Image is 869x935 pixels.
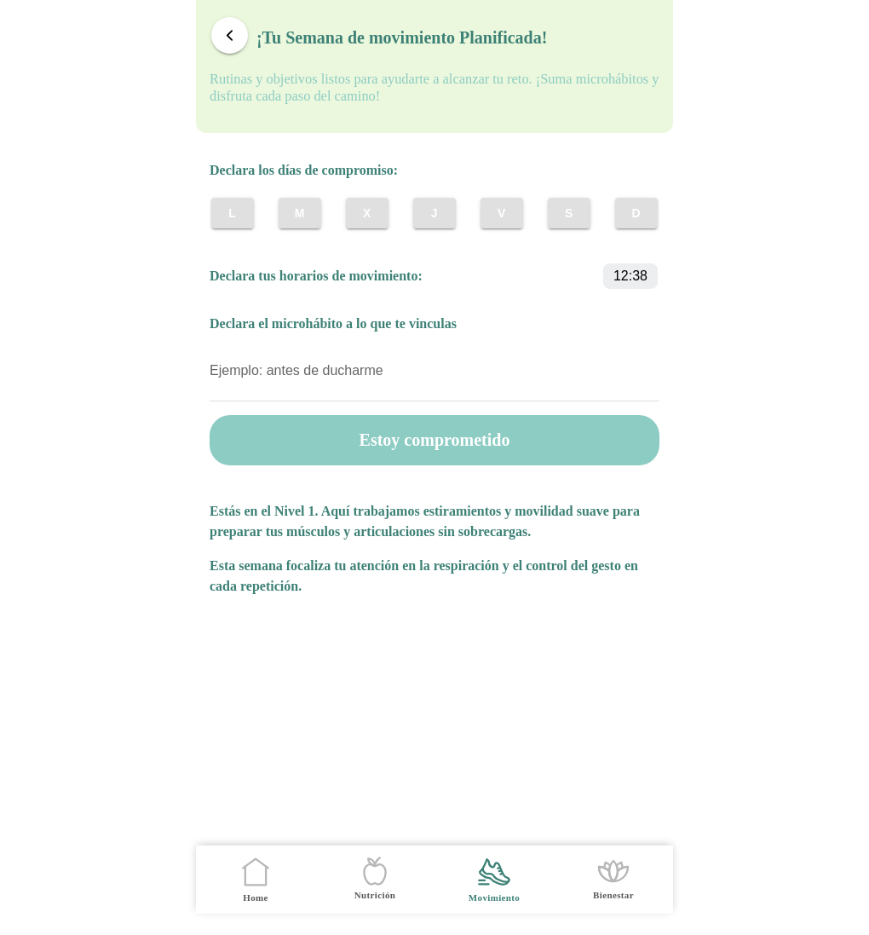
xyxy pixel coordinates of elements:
[210,160,659,181] h4: Declara los días de compromiso:
[413,198,456,228] ion-button: J
[615,198,658,228] ion-button: D
[548,198,590,228] ion-button: S
[346,198,388,228] ion-button: X
[210,71,659,105] p: Rutinas y objetivos listos para ayudarte a alcanzar tu reto. ¡Suma microhábitos y disfruta cada p...
[211,198,254,228] ion-button: L
[210,556,659,597] p: Esta semana focaliza tu atención en la respiración y el control del gesto en cada repetición.
[481,198,523,228] ion-button: V
[279,198,321,228] ion-button: M
[469,892,520,904] ion-label: Movimiento
[210,266,423,286] h4: Declara tus horarios de movimiento:
[256,27,548,48] h5: ¡Tu Semana de movimiento Planificada!
[593,889,634,902] ion-label: Bienestar
[243,892,268,904] ion-label: Home
[354,889,395,902] ion-label: Nutrición
[210,314,659,334] h4: Declara el microhábito a lo que te vinculas
[210,501,659,542] p: Estás en el Nivel 1. Aquí trabajamos estiramientos y movilidad suave para preparar tus músculos y...
[210,415,659,465] button: Estoy comprometido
